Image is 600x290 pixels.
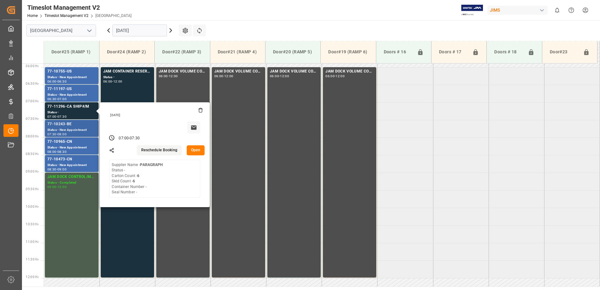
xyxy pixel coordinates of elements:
[49,46,94,58] div: Door#25 (RAMP 1)
[47,150,56,153] div: 08:00
[168,75,169,78] div: -
[45,13,88,18] a: Timeslot Management V2
[137,145,182,155] button: Reschedule Booking
[187,145,205,155] button: Open
[47,127,96,133] div: Status - New Appointment
[47,185,56,188] div: 09:00
[26,82,39,85] span: 06:30 Hr
[47,68,96,75] div: 77-10755-US
[47,115,56,118] div: 07:00
[57,98,67,100] div: 07:00
[279,75,280,78] div: -
[57,150,67,153] div: 08:30
[223,75,224,78] div: -
[437,46,470,58] div: Doors # 17
[57,80,67,83] div: 06:30
[26,187,39,191] span: 09:30 Hr
[214,75,223,78] div: 06:00
[47,174,96,180] div: JAM DOCK CONTROL/MONTH END
[26,24,96,36] input: Type to search/select
[487,4,550,16] button: JIMS
[47,86,96,92] div: 77-11197-US
[26,240,39,244] span: 11:00 Hr
[47,75,96,80] div: Status - New Appointment
[26,205,39,208] span: 10:00 Hr
[280,75,289,78] div: 12:00
[57,133,67,136] div: 08:00
[325,68,374,75] div: JAM DOCK VOLUME CONTROL
[547,46,581,58] div: Door#23
[112,80,113,83] div: -
[159,75,168,78] div: 06:00
[47,133,56,136] div: 07:30
[47,168,56,171] div: 08:30
[56,168,57,171] div: -
[27,3,131,12] div: Timeslot Management V2
[140,163,163,167] b: PARAGRAPH
[26,99,39,103] span: 07:00 Hr
[26,258,39,261] span: 11:30 Hr
[47,139,96,145] div: 77-10965-CN
[461,5,483,16] img: Exertis%20JAM%20-%20Email%20Logo.jpg_1722504956.jpg
[26,223,39,226] span: 10:30 Hr
[26,275,39,279] span: 12:00 Hr
[26,135,39,138] span: 08:00 Hr
[160,46,205,58] div: Door#22 (RAMP 3)
[26,64,39,68] span: 06:00 Hr
[47,121,96,127] div: 77-10243-BE
[57,168,67,171] div: 09:00
[57,115,67,118] div: 07:30
[108,113,203,117] div: [DATE]
[84,26,94,35] button: open menu
[271,46,315,58] div: Door#20 (RAMP 5)
[214,68,263,75] div: JAM DOCK VOLUME CONTROL
[26,170,39,173] span: 09:00 Hr
[47,110,96,115] div: Status -
[381,46,415,58] div: Doors # 16
[130,136,140,141] div: 07:30
[103,68,152,75] div: JAM CONTAINER RESERVED
[26,152,39,156] span: 08:30 Hr
[169,75,178,78] div: 12:00
[47,145,96,150] div: Status - New Appointment
[113,80,122,83] div: 12:00
[103,80,112,83] div: 06:00
[137,174,139,178] b: 6
[325,75,335,78] div: 06:00
[159,68,207,75] div: JAM DOCK VOLUME CONTROL
[550,3,564,17] button: show 0 new notifications
[56,133,57,136] div: -
[56,98,57,100] div: -
[56,185,57,188] div: -
[326,46,371,58] div: Door#19 (RAMP 6)
[564,3,578,17] button: Help Center
[26,117,39,121] span: 07:30 Hr
[47,156,96,163] div: 77-10473-CN
[56,115,57,118] div: -
[112,162,163,195] div: Supplier Name - Status - Carton Count - Skid Count - Container Number - Seal Number -
[47,98,56,100] div: 06:30
[47,92,96,98] div: Status - New Appointment
[56,150,57,153] div: -
[215,46,260,58] div: Door#21 (RAMP 4)
[47,180,96,185] div: Status - Completed
[27,13,38,18] a: Home
[335,75,345,78] div: 12:00
[47,163,96,168] div: Status - New Appointment
[133,179,135,183] b: 6
[487,6,548,15] div: JIMS
[57,185,67,188] div: 12:00
[103,75,152,80] div: Status -
[104,46,149,58] div: Door#24 (RAMP 2)
[47,104,96,110] div: 77-11296-CA SHIP#/M
[47,80,56,83] div: 06:00
[112,24,167,36] input: DD.MM.YYYY
[335,75,335,78] div: -
[270,68,318,75] div: JAM DOCK VOLUME CONTROL
[224,75,233,78] div: 12:00
[56,80,57,83] div: -
[492,46,525,58] div: Doors # 18
[270,75,279,78] div: 06:00
[119,136,129,141] div: 07:00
